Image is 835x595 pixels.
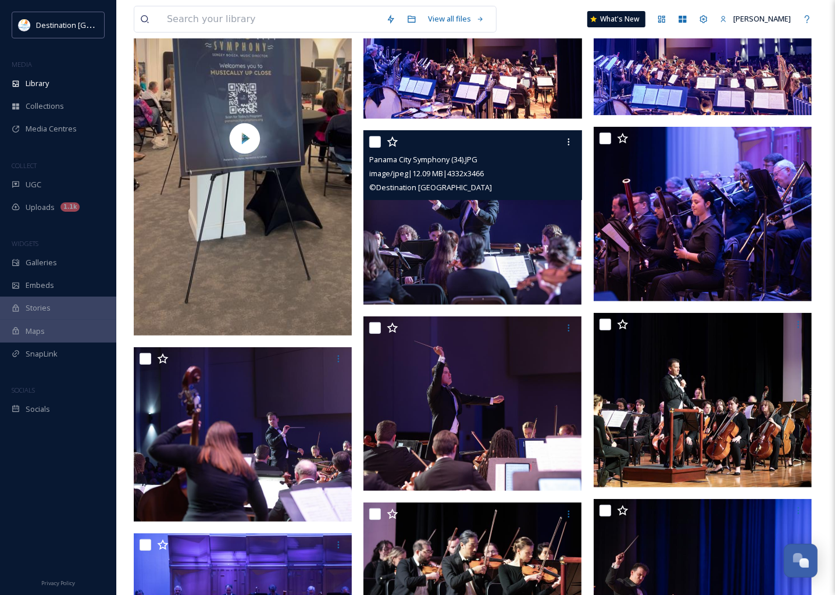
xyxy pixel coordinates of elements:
button: Open Chat [784,544,818,578]
div: 1.1k [60,202,80,212]
span: COLLECT [12,161,37,170]
img: Panama City Symphony (33).JPG [594,127,812,301]
span: © Destination [GEOGRAPHIC_DATA] [369,182,492,193]
img: Panama City Symphony (31).JPG [363,316,581,491]
span: SOCIALS [12,386,35,394]
img: Panama City Symphony (34).JPG [363,130,581,305]
span: Destination [GEOGRAPHIC_DATA] [36,19,152,30]
span: image/jpeg | 12.09 MB | 4332 x 3466 [369,168,484,179]
span: Socials [26,404,50,415]
img: Panama City Symphony (30).JPG [594,313,812,487]
span: Galleries [26,257,57,268]
a: [PERSON_NAME] [714,8,797,30]
span: SnapLink [26,348,58,359]
span: Stories [26,302,51,313]
span: Uploads [26,202,55,213]
span: Media Centres [26,123,77,134]
span: Embeds [26,280,54,291]
span: UGC [26,179,41,190]
a: Privacy Policy [41,575,75,589]
span: Maps [26,326,45,337]
img: download.png [19,19,30,31]
span: WIDGETS [12,239,38,248]
span: Collections [26,101,64,112]
span: MEDIA [12,60,32,69]
span: Library [26,78,49,89]
a: View all files [422,8,490,30]
span: Privacy Policy [41,579,75,587]
input: Search your library [161,6,380,32]
span: Panama City Symphony (34).JPG [369,154,477,165]
span: [PERSON_NAME] [733,13,791,24]
img: Panama City Symphony (35).JPG [134,347,352,522]
a: What's New [587,11,645,27]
